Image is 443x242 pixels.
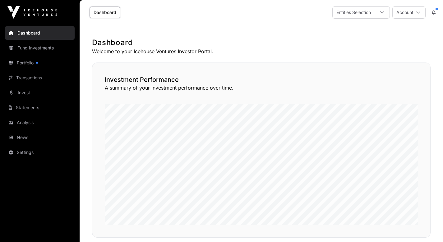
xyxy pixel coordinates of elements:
a: News [5,131,75,144]
button: Account [392,6,426,19]
a: Statements [5,101,75,114]
a: Portfolio [5,56,75,70]
a: Transactions [5,71,75,85]
h1: Dashboard [92,38,431,48]
a: Analysis [5,116,75,129]
img: Icehouse Ventures Logo [7,6,57,19]
a: Dashboard [5,26,75,40]
h2: Investment Performance [105,75,418,84]
a: Fund Investments [5,41,75,55]
p: A summary of your investment performance over time. [105,84,418,91]
a: Settings [5,146,75,159]
div: Entities Selection [333,7,375,18]
p: Welcome to your Icehouse Ventures Investor Portal. [92,48,431,55]
a: Dashboard [90,7,120,18]
a: Invest [5,86,75,100]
